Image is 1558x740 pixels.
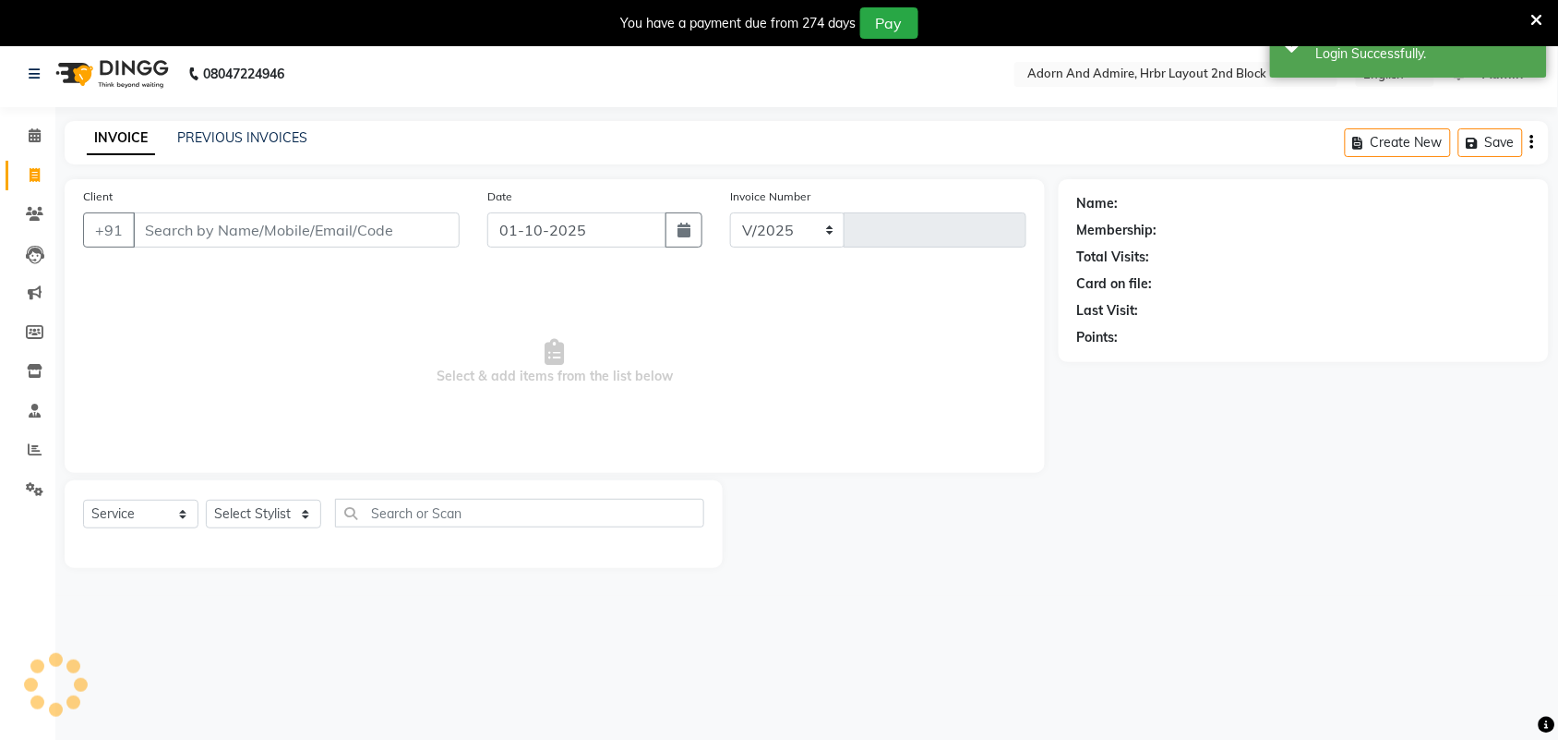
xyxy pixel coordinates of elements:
[133,212,460,248] input: Search by Name/Mobile/Email/Code
[83,212,135,248] button: +91
[1458,128,1523,157] button: Save
[83,188,113,205] label: Client
[730,188,810,205] label: Invoice Number
[1077,248,1150,267] div: Total Visits:
[203,48,284,100] b: 08047224946
[177,129,307,146] a: PREVIOUS INVOICES
[1077,194,1119,213] div: Name:
[335,499,704,528] input: Search or Scan
[87,122,155,155] a: INVOICE
[1077,274,1153,294] div: Card on file:
[83,270,1026,455] span: Select & add items from the list below
[47,48,174,100] img: logo
[621,14,857,33] div: You have a payment due from 274 days
[1077,328,1119,347] div: Points:
[1077,301,1139,321] div: Last Visit:
[860,7,918,39] button: Pay
[1345,128,1451,157] button: Create New
[1316,44,1533,64] div: Login Successfully.
[487,188,512,205] label: Date
[1077,221,1157,240] div: Membership:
